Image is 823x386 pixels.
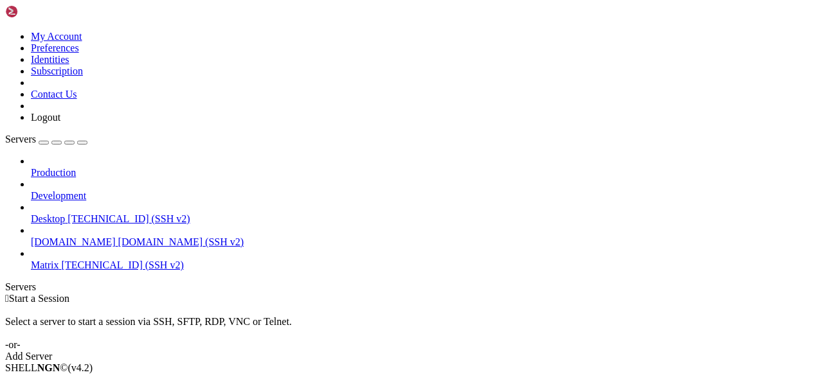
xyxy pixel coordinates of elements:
[68,362,93,373] span: 4.2.0
[31,112,60,123] a: Logout
[5,362,93,373] span: SHELL ©
[31,179,818,202] li: Development
[62,259,184,270] span: [TECHNICAL_ID] (SSH v2)
[31,259,818,271] a: Matrix [TECHNICAL_ID] (SSH v2)
[31,236,818,248] a: [DOMAIN_NAME] [DOMAIN_NAME] (SSH v2)
[5,134,87,145] a: Servers
[31,213,65,224] span: Desktop
[31,248,818,271] li: Matrix [TECHNICAL_ID] (SSH v2)
[68,213,190,224] span: [TECHNICAL_ID] (SSH v2)
[5,293,9,304] span: 
[5,134,36,145] span: Servers
[31,31,82,42] a: My Account
[9,293,69,304] span: Start a Session
[31,259,59,270] span: Matrix
[31,167,76,178] span: Production
[31,54,69,65] a: Identities
[31,89,77,100] a: Contact Us
[31,190,818,202] a: Development
[31,167,818,179] a: Production
[31,202,818,225] li: Desktop [TECHNICAL_ID] (SSH v2)
[31,66,83,76] a: Subscription
[31,42,79,53] a: Preferences
[37,362,60,373] b: NGN
[118,236,244,247] span: [DOMAIN_NAME] (SSH v2)
[31,213,818,225] a: Desktop [TECHNICAL_ID] (SSH v2)
[31,155,818,179] li: Production
[5,304,818,351] div: Select a server to start a session via SSH, SFTP, RDP, VNC or Telnet. -or-
[31,225,818,248] li: [DOMAIN_NAME] [DOMAIN_NAME] (SSH v2)
[5,281,818,293] div: Servers
[5,5,79,18] img: Shellngn
[31,236,116,247] span: [DOMAIN_NAME]
[31,190,86,201] span: Development
[5,351,818,362] div: Add Server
